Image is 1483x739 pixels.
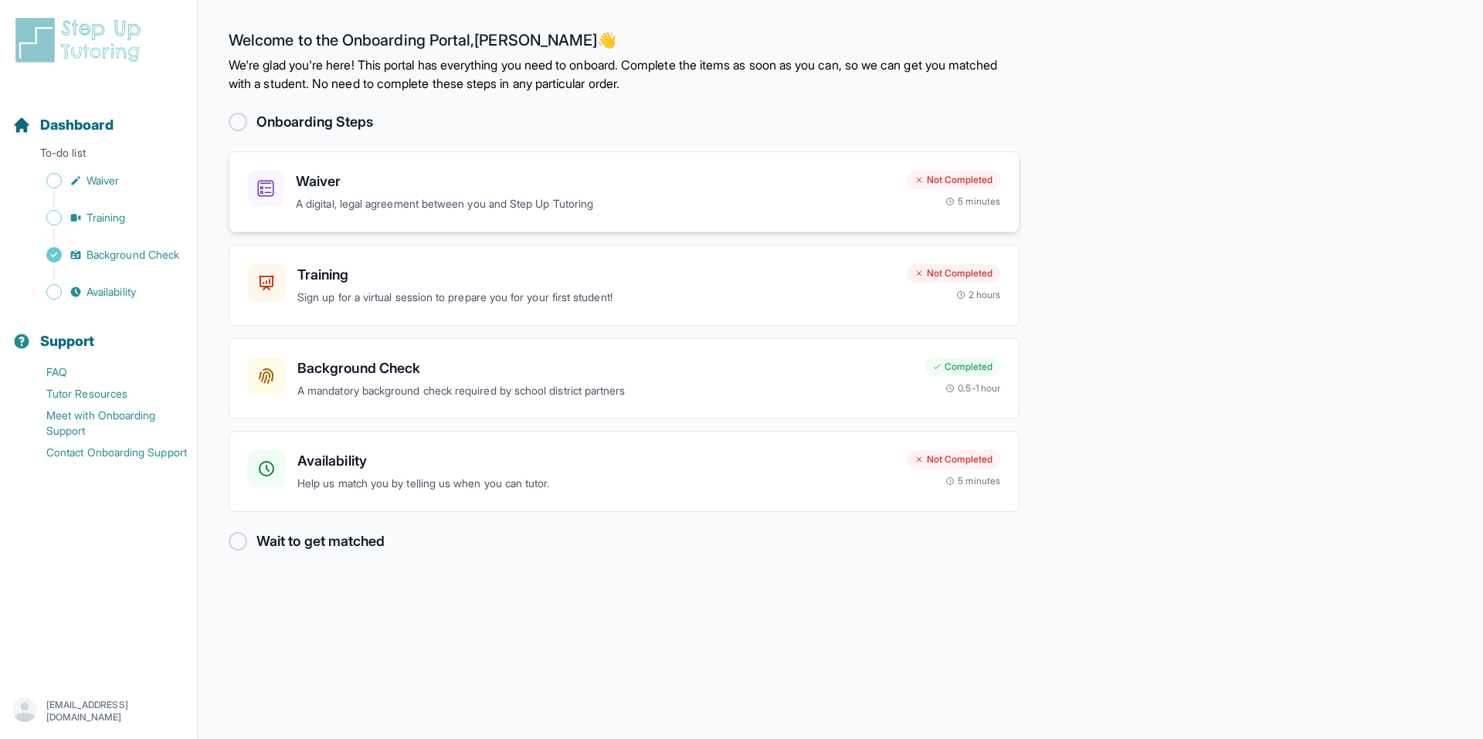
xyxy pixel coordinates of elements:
div: 0.5-1 hour [945,382,1000,395]
h2: Wait to get matched [256,531,385,552]
a: AvailabilityHelp us match you by telling us when you can tutor.Not Completed5 minutes [229,431,1020,512]
div: Completed [925,358,1000,376]
h3: Background Check [297,358,912,379]
span: Dashboard [40,114,114,136]
a: Waiver [12,170,197,192]
p: Help us match you by telling us when you can tutor. [297,475,894,493]
a: FAQ [12,361,197,383]
p: [EMAIL_ADDRESS][DOMAIN_NAME] [46,699,185,724]
div: 5 minutes [945,475,1000,487]
span: Waiver [87,173,119,188]
a: Contact Onboarding Support [12,442,197,463]
h3: Waiver [296,171,894,192]
a: WaiverA digital, legal agreement between you and Step Up TutoringNot Completed5 minutes [229,151,1020,232]
p: To-do list [6,145,191,167]
span: Support [40,331,95,352]
h3: Availability [297,450,894,472]
div: Not Completed [907,264,1000,283]
a: Dashboard [12,114,114,136]
a: TrainingSign up for a virtual session to prepare you for your first student!Not Completed2 hours [229,245,1020,326]
a: Training [12,207,197,229]
div: Not Completed [907,450,1000,469]
span: Background Check [87,247,179,263]
img: logo [12,15,150,65]
h2: Welcome to the Onboarding Portal, [PERSON_NAME] 👋 [229,31,1020,56]
button: Support [6,306,191,358]
button: [EMAIL_ADDRESS][DOMAIN_NAME] [12,697,185,725]
a: Background Check [12,244,197,266]
a: Background CheckA mandatory background check required by school district partnersCompleted0.5-1 hour [229,338,1020,419]
span: Training [87,210,126,225]
a: Availability [12,281,197,303]
span: Availability [87,284,136,300]
a: Tutor Resources [12,383,197,405]
h3: Training [297,264,894,286]
button: Dashboard [6,90,191,142]
p: Sign up for a virtual session to prepare you for your first student! [297,289,894,307]
div: 5 minutes [945,195,1000,208]
p: A mandatory background check required by school district partners [297,382,912,400]
a: Meet with Onboarding Support [12,405,197,442]
p: A digital, legal agreement between you and Step Up Tutoring [296,195,894,213]
div: 2 hours [956,289,1001,301]
div: Not Completed [907,171,1000,189]
p: We're glad you're here! This portal has everything you need to onboard. Complete the items as soo... [229,56,1020,93]
h2: Onboarding Steps [256,111,373,133]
